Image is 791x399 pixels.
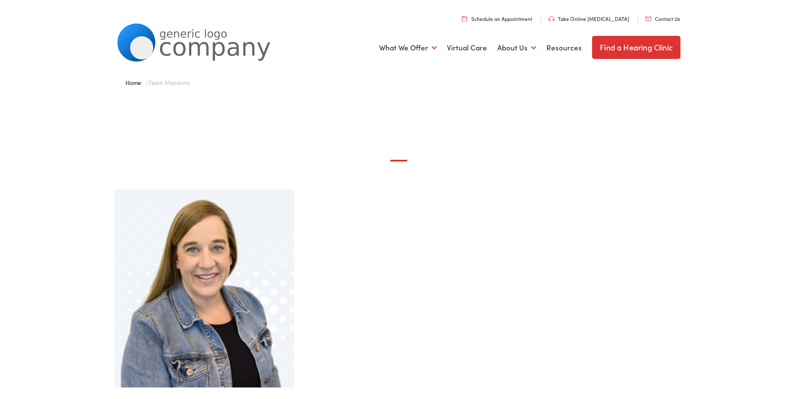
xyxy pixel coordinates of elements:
a: Find a Hearing Clinic [592,34,680,57]
a: Schedule an Appointment [462,13,532,21]
span: Team Members [149,76,190,85]
a: Resources [546,30,582,62]
img: utility icon [645,15,651,19]
a: Contact Us [645,13,680,21]
span: / [126,76,190,85]
a: Home [126,76,146,85]
a: Take Online [MEDICAL_DATA] [549,13,629,21]
a: Virtual Care [447,30,487,62]
a: What We Offer [379,30,437,62]
img: utility icon [549,15,555,20]
a: About Us [497,30,536,62]
img: utility icon [462,14,467,20]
